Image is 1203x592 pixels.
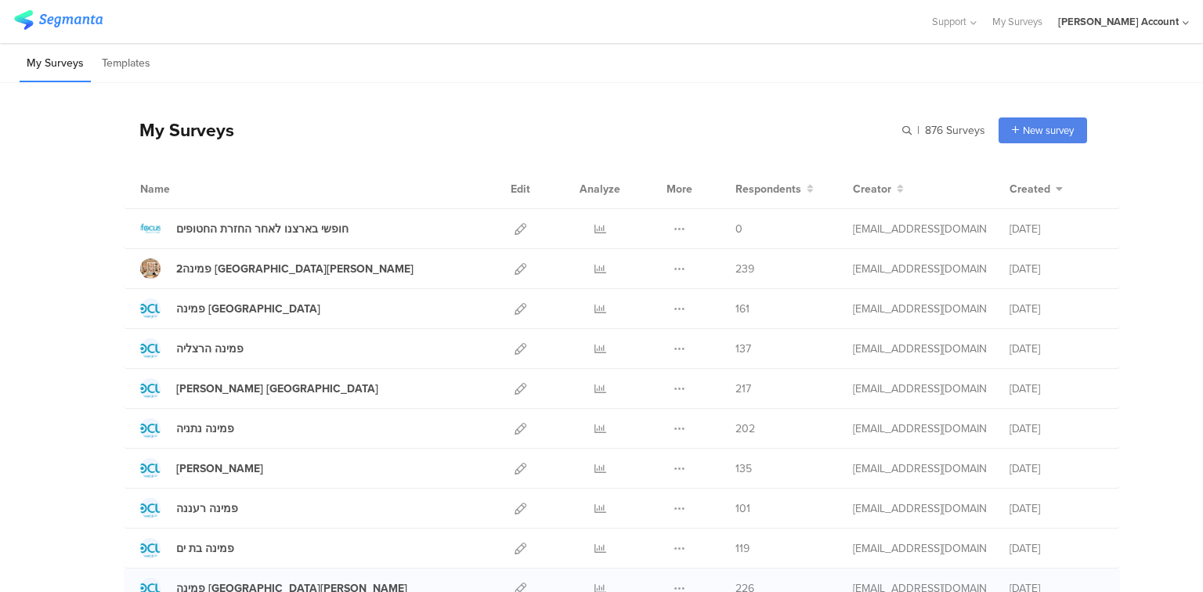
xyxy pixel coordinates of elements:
div: My Surveys [124,117,234,143]
div: odelya@ifocus-r.com [853,381,986,397]
a: חופשי בארצנו לאחר החזרת החטופים [140,218,349,239]
span: | [915,122,922,139]
a: [PERSON_NAME] [140,458,263,478]
span: Creator [853,181,891,197]
div: [DATE] [1010,221,1104,237]
span: 101 [735,500,750,517]
div: odelya@ifocus-r.com [853,540,986,557]
img: segmanta logo [14,10,103,30]
div: Analyze [576,169,623,208]
div: odelya@ifocus-r.com [853,341,986,357]
div: [DATE] [1010,261,1104,277]
div: [DATE] [1010,460,1104,477]
span: 202 [735,421,755,437]
a: 2פמינה [GEOGRAPHIC_DATA][PERSON_NAME] [140,258,414,279]
button: Created [1010,181,1063,197]
div: odelya@ifocus-r.com [853,460,986,477]
span: 217 [735,381,751,397]
div: odelya@ifocus-r.com [853,221,986,237]
a: פמינה נתניה [140,418,234,439]
div: Name [140,181,234,197]
div: [DATE] [1010,421,1104,437]
div: פמינה נתניה [176,421,234,437]
div: [DATE] [1010,301,1104,317]
button: Respondents [735,181,814,197]
a: פמינה בת ים [140,538,234,558]
span: 135 [735,460,752,477]
div: odelya@ifocus-r.com [853,500,986,517]
a: פמינה רעננה [140,498,238,518]
div: פמינה אשקלון [176,460,263,477]
span: Created [1010,181,1050,197]
div: odelya@ifocus-r.com [853,261,986,277]
div: [DATE] [1010,341,1104,357]
span: Respondents [735,181,801,197]
span: New survey [1023,123,1074,138]
div: [DATE] [1010,540,1104,557]
div: חופשי בארצנו לאחר החזרת החטופים [176,221,349,237]
div: פמינה בת ים [176,540,234,557]
a: פמינה הרצליה [140,338,244,359]
div: פמינה גרנד קניון חיפה [176,381,378,397]
div: 2פמינה פתח תקווה [176,261,414,277]
span: 239 [735,261,754,277]
button: Creator [853,181,904,197]
div: More [663,169,696,208]
div: [PERSON_NAME] Account [1058,14,1179,29]
li: My Surveys [20,45,91,82]
div: פמינה אשדוד [176,301,320,317]
span: 161 [735,301,750,317]
span: 137 [735,341,751,357]
div: פמינה הרצליה [176,341,244,357]
div: odelya@ifocus-r.com [853,421,986,437]
span: Support [932,14,966,29]
a: פמינה [GEOGRAPHIC_DATA] [140,298,320,319]
span: 119 [735,540,750,557]
div: [DATE] [1010,500,1104,517]
span: 0 [735,221,742,237]
div: Edit [504,169,537,208]
div: פמינה רעננה [176,500,238,517]
a: [PERSON_NAME] [GEOGRAPHIC_DATA] [140,378,378,399]
div: odelya@ifocus-r.com [853,301,986,317]
li: Templates [95,45,157,82]
span: 876 Surveys [925,122,985,139]
div: [DATE] [1010,381,1104,397]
